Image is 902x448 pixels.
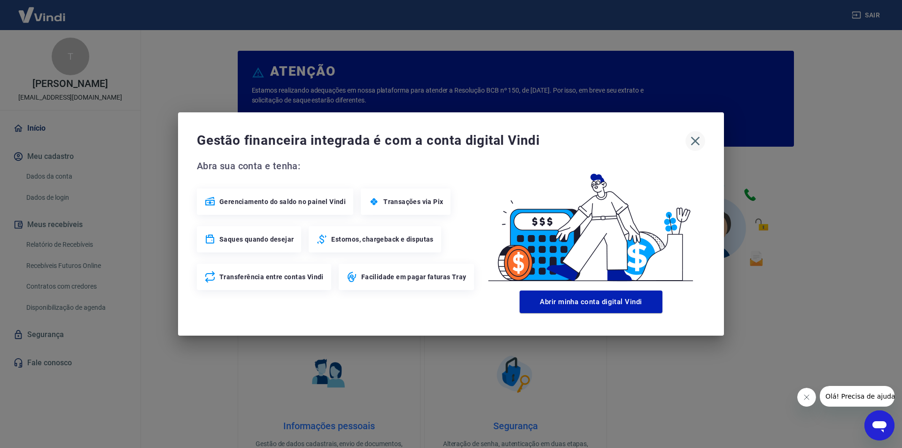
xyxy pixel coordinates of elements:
iframe: Fechar mensagem [797,388,816,407]
span: Olá! Precisa de ajuda? [6,7,79,14]
button: Abrir minha conta digital Vindi [520,291,662,313]
span: Abra sua conta e tenha: [197,158,477,173]
img: Good Billing [477,158,705,287]
iframe: Mensagem da empresa [820,386,894,407]
span: Transações via Pix [383,197,443,206]
iframe: Botão para abrir a janela de mensagens [864,410,894,440]
span: Estornos, chargeback e disputas [331,235,433,244]
span: Gerenciamento do saldo no painel Vindi [219,197,346,206]
span: Gestão financeira integrada é com a conta digital Vindi [197,131,685,150]
span: Facilidade em pagar faturas Tray [361,272,467,282]
span: Saques quando desejar [219,235,294,244]
span: Transferência entre contas Vindi [219,272,324,282]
